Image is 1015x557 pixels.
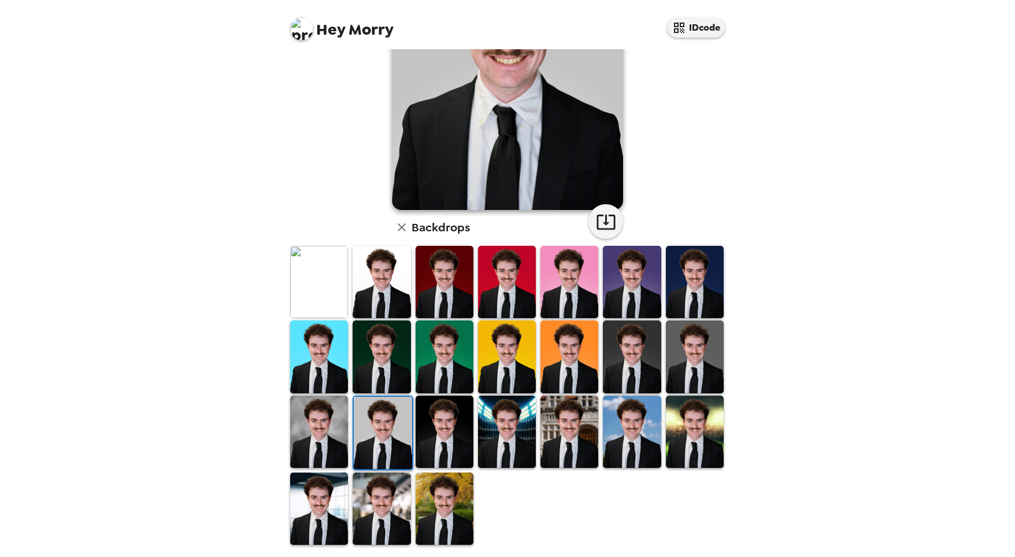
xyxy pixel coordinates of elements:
[290,12,394,38] span: Morry
[290,17,313,40] img: profile pic
[412,218,470,237] h6: Backdrops
[290,246,348,318] img: Original
[667,17,725,38] button: IDcode
[316,19,345,40] span: Hey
